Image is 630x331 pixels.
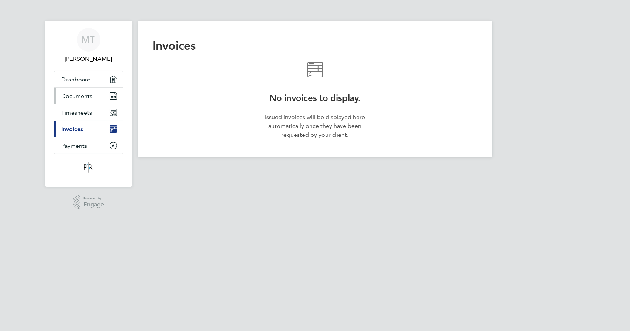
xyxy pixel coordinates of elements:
[45,21,132,187] nav: Main navigation
[62,93,93,100] span: Documents
[82,161,95,173] img: psrsolutions-logo-retina.png
[153,38,478,53] h2: Invoices
[83,202,104,208] span: Engage
[62,76,91,83] span: Dashboard
[262,92,368,104] h2: No invoices to display.
[262,113,368,139] p: Issued invoices will be displayed here automatically once they have been requested by your client.
[54,28,123,63] a: MT[PERSON_NAME]
[82,35,95,45] span: MT
[73,195,104,209] a: Powered byEngage
[54,71,123,87] a: Dashboard
[62,109,92,116] span: Timesheets
[54,161,123,173] a: Go to home page
[54,104,123,121] a: Timesheets
[83,195,104,202] span: Powered by
[54,121,123,137] a: Invoices
[54,88,123,104] a: Documents
[62,142,87,149] span: Payments
[54,137,123,154] a: Payments
[62,126,83,133] span: Invoices
[54,55,123,63] span: Marcin Turek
